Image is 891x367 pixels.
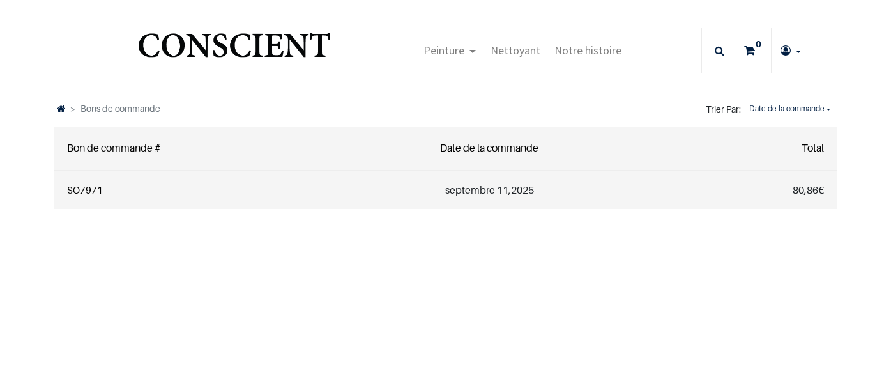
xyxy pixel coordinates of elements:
[743,100,837,117] button: Date de la commande
[491,43,540,58] span: Nettoyant
[752,38,765,51] sup: 0
[67,184,103,196] a: SO7971
[554,43,621,58] span: Notre histoire
[793,183,818,196] span: 80,86
[135,26,333,76] a: Logo of Conscient
[340,127,639,170] th: Date de la commande
[57,103,65,114] a: Accueil
[416,28,484,73] a: Peinture
[65,102,160,117] li: Bons de commande
[135,26,333,76] img: Conscient
[706,97,741,122] span: Trier Par:
[67,141,160,154] span: Bon de commande #
[445,183,534,196] span: septembre 11,2025
[735,28,771,73] a: 0
[793,183,824,196] span: €
[423,43,464,58] span: Peinture
[700,127,837,170] th: Total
